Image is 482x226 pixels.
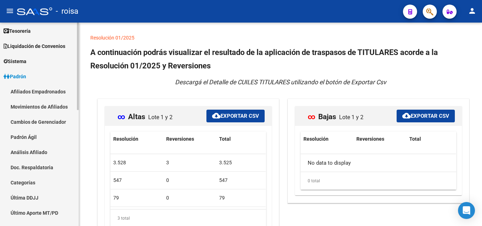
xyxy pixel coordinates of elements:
[166,176,213,184] div: 0
[212,111,221,120] mat-icon: cloud_download
[206,110,265,122] button: Exportar CSV
[356,136,384,142] span: Reversiones
[212,113,259,119] span: Exportar CSV
[219,176,266,184] div: 547
[219,159,266,167] div: 3.525
[113,176,161,184] div: 547
[301,172,456,190] div: 0 total
[175,78,386,86] p: Descargá el Detalle de CUILES TITULARES utilizando el botón de Exportar Csv
[397,110,455,122] button: Exportar CSV
[113,136,138,142] span: Resolución
[339,114,363,121] span: Lote 1 y 2
[308,108,366,121] mat-card-title: Bajas
[458,202,475,219] div: Open Intercom Messenger
[118,112,125,121] span: ∞
[301,132,354,147] datatable-header-cell: Resolución
[402,111,411,120] mat-icon: cloud_download
[308,112,315,121] span: ∞
[166,136,194,142] span: Reversiones
[113,159,161,167] div: 3.528
[163,132,216,147] datatable-header-cell: Reversiones
[354,132,406,147] datatable-header-cell: Reversiones
[4,27,31,35] span: Tesorería
[409,136,421,142] span: Total
[468,7,476,15] mat-icon: person
[303,136,329,142] span: Resolución
[148,114,173,121] span: Lote 1 y 2
[166,194,213,202] div: 0
[110,132,163,147] datatable-header-cell: Resolución
[90,46,471,73] h2: A continuación podrás visualizar el resultado de la aplicación de traspasos de TITULARES acorde a...
[216,132,269,147] datatable-header-cell: Total
[118,108,175,121] mat-card-title: Altas
[4,57,26,65] span: Sistema
[402,113,449,119] span: Exportar CSV
[4,42,65,50] span: Liquidación de Convenios
[113,194,161,202] div: 79
[56,4,78,19] span: - roisa
[301,154,456,172] div: No data to display
[219,136,231,142] span: Total
[166,159,213,167] div: 3
[406,132,459,147] datatable-header-cell: Total
[219,194,266,202] div: 79
[90,35,134,41] a: Resolución 01/2025
[6,7,14,15] mat-icon: menu
[4,73,26,80] span: Padrón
